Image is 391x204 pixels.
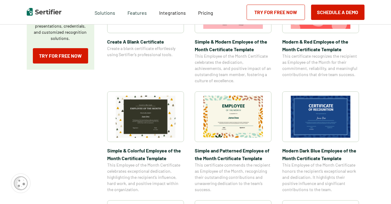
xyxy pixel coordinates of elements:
[107,162,184,193] span: This Employee of the Month Certificate celebrates exceptional dedication, highlighting the recipi...
[282,91,359,193] a: Modern Dark Blue Employee of the Month Certificate TemplateModern Dark Blue Employee of the Month...
[198,10,213,16] span: Pricing
[282,147,359,162] span: Modern Dark Blue Employee of the Month Certificate Template
[282,53,359,78] span: This certificate recognizes the recipient as Employee of the Month for their commitment, reliabil...
[291,96,350,138] img: Modern Dark Blue Employee of the Month Certificate Template
[311,5,365,20] button: Schedule a Demo
[159,10,186,16] span: Integrations
[198,8,213,16] a: Pricing
[107,45,184,58] span: Create a blank certificate effortlessly using Sertifier’s professional tools.
[116,96,175,138] img: Simple & Colorful Employee of the Month Certificate Template
[159,8,186,16] a: Integrations
[107,38,184,45] span: Create A Blank Certificate
[195,147,272,162] span: Simple and Patterned Employee of the Month Certificate Template
[107,147,184,162] span: Simple & Colorful Employee of the Month Certificate Template
[195,38,272,53] span: Simple & Modern Employee of the Month Certificate Template
[33,48,88,64] a: Try for Free Now
[95,8,115,16] span: Solutions
[195,91,272,193] a: Simple and Patterned Employee of the Month Certificate TemplateSimple and Patterned Employee of t...
[247,5,305,20] a: Try for Free Now
[282,38,359,53] span: Modern & Red Employee of the Month Certificate Template
[33,11,88,41] p: Create a blank certificate with Sertifier for professional presentations, credentials, and custom...
[282,162,359,193] span: This Employee of the Month Certificate honors the recipient’s exceptional work and dedication. It...
[195,162,272,193] span: This certificate commends the recipient as Employee of the Month, recognizing their outstanding c...
[195,53,272,84] span: This Employee of the Month Certificate celebrates the dedication, achievements, and positive impa...
[360,175,391,204] iframe: Chat Widget
[107,91,184,193] a: Simple & Colorful Employee of the Month Certificate TemplateSimple & Colorful Employee of the Mon...
[14,176,28,190] img: Cookie Popup Icon
[203,96,263,138] img: Simple and Patterned Employee of the Month Certificate Template
[27,8,61,16] img: Sertifier | Digital Credentialing Platform
[127,8,147,16] span: Features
